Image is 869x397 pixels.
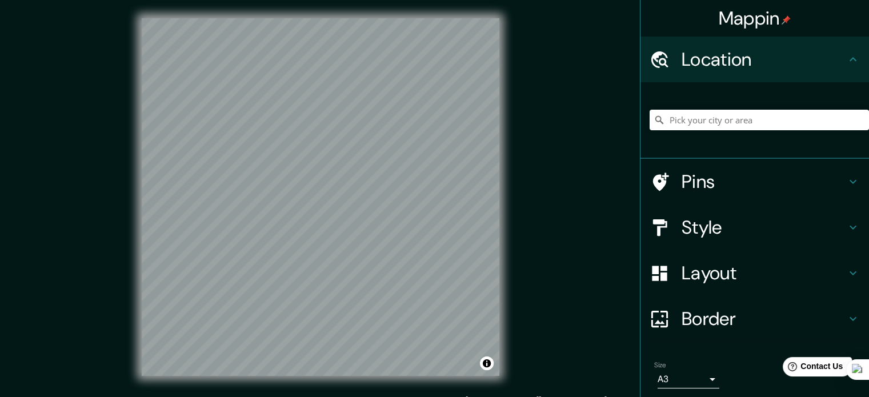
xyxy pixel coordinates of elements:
label: Size [654,360,666,370]
div: Location [640,37,869,82]
iframe: Help widget launcher [767,352,856,384]
div: A3 [658,370,719,388]
div: Layout [640,250,869,296]
div: Pins [640,159,869,204]
button: Toggle attribution [480,356,494,370]
div: Border [640,296,869,342]
h4: Location [682,48,846,71]
div: Style [640,204,869,250]
h4: Pins [682,170,846,193]
input: Pick your city or area [650,110,869,130]
h4: Border [682,307,846,330]
h4: Mappin [719,7,791,30]
h4: Style [682,216,846,239]
h4: Layout [682,262,846,284]
canvas: Map [142,18,499,376]
img: pin-icon.png [782,15,791,25]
